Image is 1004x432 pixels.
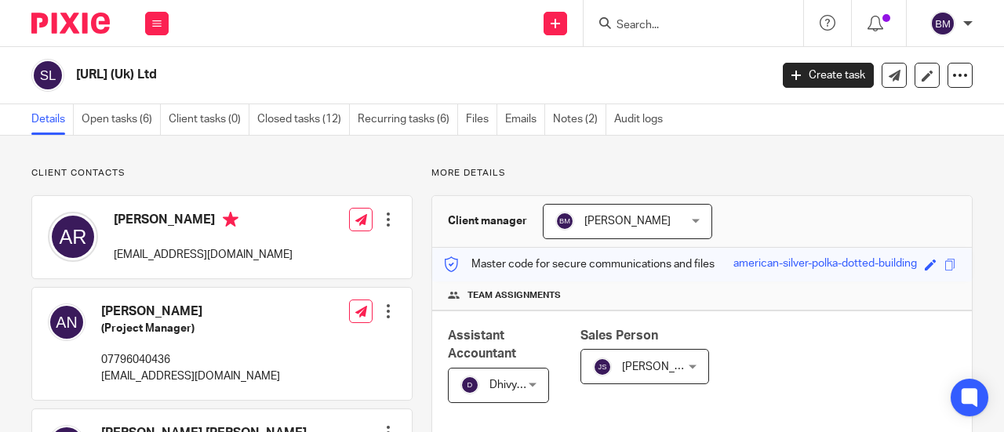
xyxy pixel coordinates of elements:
[257,104,350,135] a: Closed tasks (12)
[31,59,64,92] img: svg%3E
[622,361,708,372] span: [PERSON_NAME]
[553,104,606,135] a: Notes (2)
[584,216,671,227] span: [PERSON_NAME]
[48,212,98,262] img: svg%3E
[783,63,874,88] a: Create task
[489,379,540,390] span: Dhivya S T
[101,368,280,384] p: [EMAIL_ADDRESS][DOMAIN_NAME]
[448,213,527,229] h3: Client manager
[358,104,458,135] a: Recurring tasks (6)
[101,303,280,320] h4: [PERSON_NAME]
[82,104,161,135] a: Open tasks (6)
[615,19,756,33] input: Search
[444,256,715,272] p: Master code for secure communications and files
[580,329,658,342] span: Sales Person
[76,67,623,83] h2: [URL] (Uk) Ltd
[460,376,479,394] img: svg%3E
[467,289,561,302] span: Team assignments
[169,104,249,135] a: Client tasks (0)
[31,167,413,180] p: Client contacts
[31,104,74,135] a: Details
[930,11,955,36] img: svg%3E
[733,256,917,274] div: american-silver-polka-dotted-building
[593,358,612,376] img: svg%3E
[448,329,516,360] span: Assistant Accountant
[431,167,973,180] p: More details
[101,352,280,368] p: 07796040436
[101,321,280,336] h5: (Project Manager)
[31,13,110,34] img: Pixie
[223,212,238,227] i: Primary
[48,303,85,341] img: svg%3E
[114,247,293,263] p: [EMAIL_ADDRESS][DOMAIN_NAME]
[466,104,497,135] a: Files
[614,104,671,135] a: Audit logs
[114,212,293,231] h4: [PERSON_NAME]
[505,104,545,135] a: Emails
[555,212,574,231] img: svg%3E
